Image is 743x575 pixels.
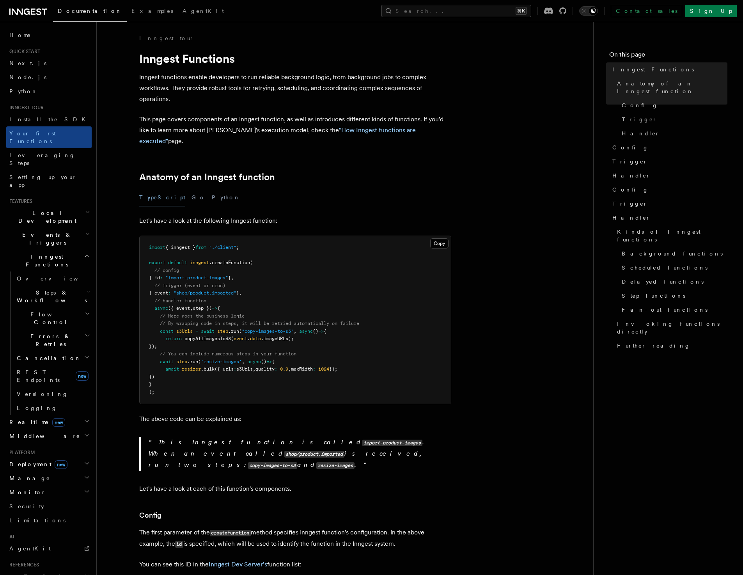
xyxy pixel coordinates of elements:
span: : [234,366,236,372]
p: Let's have a look at each of this function's components. [139,483,451,494]
span: References [6,562,39,568]
span: Inngest tour [6,105,44,111]
span: // You can include numerous steps in your function [160,351,296,357]
span: Invoking functions directly [617,320,727,335]
a: Setting up your app [6,170,92,192]
button: Inngest Functions [6,250,92,272]
a: Python [6,84,92,98]
span: , [288,366,291,372]
button: Search...⌘K [381,5,531,17]
span: 1024 [318,366,329,372]
a: Config [139,510,161,521]
button: Realtimenew [6,415,92,429]
span: Steps & Workflows [14,289,87,304]
button: Errors & Retries [14,329,92,351]
a: Trigger [619,112,727,126]
a: Anatomy of an Inngest function [139,172,275,183]
span: step }) [193,305,212,311]
span: .imageURLs); [261,336,294,341]
span: export [149,260,165,265]
span: 'resize-images' [201,359,242,364]
span: await [201,328,215,334]
code: createFunction [210,530,251,536]
a: Versioning [14,387,92,401]
code: copy-images-to-s3 [248,462,297,469]
span: { event [149,290,168,296]
span: return [165,336,182,341]
span: "copy-images-to-s3" [242,328,294,334]
button: Python [212,189,240,206]
a: Trigger [609,197,727,211]
a: Limitations [6,513,92,527]
span: Config [612,144,649,151]
span: ({ urls [215,366,234,372]
a: Fan-out functions [619,303,727,317]
p: Let's have a look at the following Inngest function: [139,215,451,226]
span: // trigger (event or cron) [154,283,225,288]
span: copyAllImagesToS3 [184,336,231,341]
a: Config [609,140,727,154]
a: Inngest tour [139,34,194,42]
a: Next.js [6,56,92,70]
span: Handler [612,172,651,179]
a: Config [619,98,727,112]
span: Scheduled functions [622,264,708,272]
a: AgentKit [178,2,229,21]
a: Background functions [619,247,727,261]
span: Handler [612,214,651,222]
p: This Inngest function is called . When an event called is received, run two steps: and . [149,437,451,471]
span: default [168,260,187,265]
span: const [160,328,174,334]
span: , [231,275,234,280]
button: Events & Triggers [6,228,92,250]
a: Handler [619,126,727,140]
span: AI [6,534,14,540]
button: Toggle dark mode [579,6,598,16]
span: Further reading [617,342,690,350]
span: Config [622,101,658,109]
span: // config [154,268,179,273]
a: Examples [127,2,178,21]
span: Kinds of Inngest functions [617,228,727,243]
button: Copy [430,238,449,248]
span: Realtime [6,418,65,426]
p: You can see this ID in the function list: [139,559,451,570]
a: Leveraging Steps [6,148,92,170]
span: Platform [6,449,35,456]
a: Handler [609,169,727,183]
a: Anatomy of an Inngest function [614,76,727,98]
span: { [217,305,220,311]
span: => [318,328,324,334]
span: . [247,336,250,341]
a: Further reading [614,339,727,353]
span: Inngest Functions [6,253,84,268]
span: Delayed functions [622,278,704,286]
code: id [175,541,183,548]
span: ); [149,389,154,395]
span: Events & Triggers [6,231,85,247]
span: Node.js [9,74,46,80]
span: Features [6,198,32,204]
span: new [52,418,65,427]
span: ( [231,336,234,341]
span: Next.js [9,60,46,66]
span: }); [149,344,157,349]
span: "import-product-images" [165,275,228,280]
span: Anatomy of an Inngest function [617,80,727,95]
span: , [253,366,255,372]
span: async [299,328,313,334]
button: Steps & Workflows [14,286,92,307]
a: Logging [14,401,92,415]
span: () [261,359,266,364]
span: .run [228,328,239,334]
span: } [236,290,239,296]
span: data [250,336,261,341]
a: Scheduled functions [619,261,727,275]
span: quality [255,366,275,372]
span: Manage [6,474,50,482]
span: await [160,359,174,364]
button: Middleware [6,429,92,443]
span: ; [236,245,239,250]
span: Trigger [612,200,648,208]
span: Step functions [622,292,685,300]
